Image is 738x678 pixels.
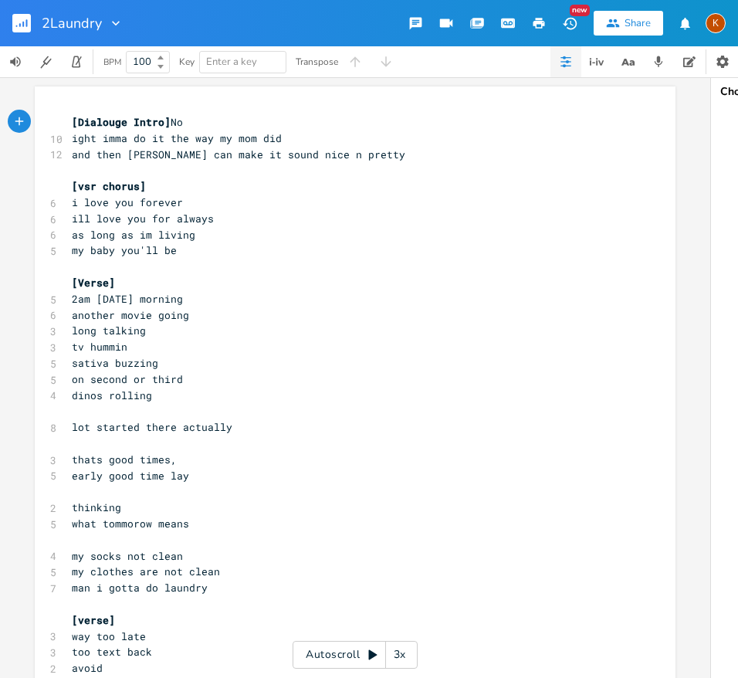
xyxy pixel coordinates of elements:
span: thats good times, [72,453,177,466]
div: 3x [386,641,414,669]
div: Transpose [296,57,338,66]
span: [Dialouge Intro] [72,115,171,129]
span: long talking [72,324,146,337]
span: No [72,115,183,129]
span: Enter a key [206,55,257,69]
span: dinos rolling [72,388,152,402]
div: New [570,5,590,16]
span: way too late [72,629,146,643]
span: my clothes are not clean [72,564,220,578]
button: K [706,5,726,41]
span: [verse] [72,613,115,627]
span: [vsr chorus] [72,179,146,193]
span: man i gotta do laundry [72,581,208,595]
div: Kat [706,13,726,33]
button: Share [594,11,663,36]
span: [Verse] [72,276,115,290]
button: New [554,9,585,37]
div: BPM [103,58,121,66]
span: i love you forever [72,195,183,209]
span: too text back [72,645,152,659]
span: ill love you for always [72,212,214,225]
span: avoid [72,661,103,675]
span: as long as im living [72,228,195,242]
span: on second or third [72,372,183,386]
div: Autoscroll [293,641,418,669]
span: ight imma do it the way my mom did [72,131,282,145]
span: 2am [DATE] morning [72,292,183,306]
span: 2Laundry [42,16,102,30]
span: early good time lay [72,469,189,483]
span: another movie going [72,308,189,322]
span: what tommorow means [72,517,189,531]
span: tv hummin [72,340,127,354]
span: my baby you'll be [72,243,177,257]
div: Share [625,16,651,30]
span: my socks not clean [72,549,183,563]
span: thinking [72,500,121,514]
div: Key [179,57,195,66]
span: lot started there actually [72,420,232,434]
span: sativa buzzing [72,356,158,370]
span: and then [PERSON_NAME] can make it sound nice n pretty [72,147,405,161]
